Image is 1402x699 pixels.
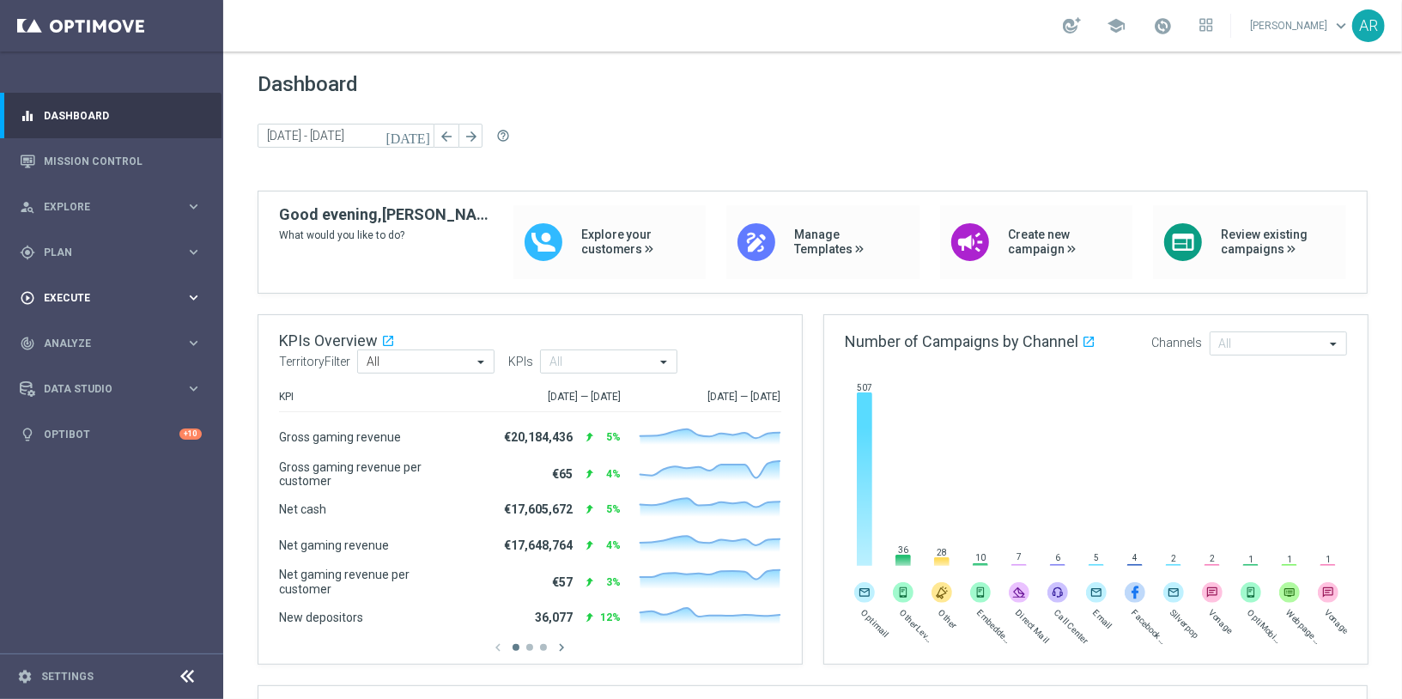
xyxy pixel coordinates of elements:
[185,335,202,351] i: keyboard_arrow_right
[20,245,185,260] div: Plan
[185,198,202,215] i: keyboard_arrow_right
[20,290,185,306] div: Execute
[20,108,35,124] i: equalizer
[44,202,185,212] span: Explore
[44,293,185,303] span: Execute
[20,336,185,351] div: Analyze
[20,381,185,397] div: Data Studio
[19,109,203,123] button: equalizer Dashboard
[20,138,202,184] div: Mission Control
[1107,16,1126,35] span: school
[44,384,185,394] span: Data Studio
[20,199,35,215] i: person_search
[44,338,185,349] span: Analyze
[19,155,203,168] button: Mission Control
[44,247,185,258] span: Plan
[1248,13,1352,39] a: [PERSON_NAME]keyboard_arrow_down
[20,411,202,457] div: Optibot
[19,428,203,441] button: lightbulb Optibot +10
[20,199,185,215] div: Explore
[19,337,203,350] button: track_changes Analyze keyboard_arrow_right
[19,382,203,396] button: Data Studio keyboard_arrow_right
[1332,16,1350,35] span: keyboard_arrow_down
[44,411,179,457] a: Optibot
[19,246,203,259] button: gps_fixed Plan keyboard_arrow_right
[179,429,202,440] div: +10
[19,291,203,305] button: play_circle_outline Execute keyboard_arrow_right
[17,669,33,684] i: settings
[20,245,35,260] i: gps_fixed
[20,336,35,351] i: track_changes
[20,93,202,138] div: Dashboard
[185,289,202,306] i: keyboard_arrow_right
[41,672,94,682] a: Settings
[44,138,202,184] a: Mission Control
[20,427,35,442] i: lightbulb
[185,244,202,260] i: keyboard_arrow_right
[20,290,35,306] i: play_circle_outline
[19,200,203,214] button: person_search Explore keyboard_arrow_right
[1352,9,1385,42] div: AR
[185,380,202,397] i: keyboard_arrow_right
[44,93,202,138] a: Dashboard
